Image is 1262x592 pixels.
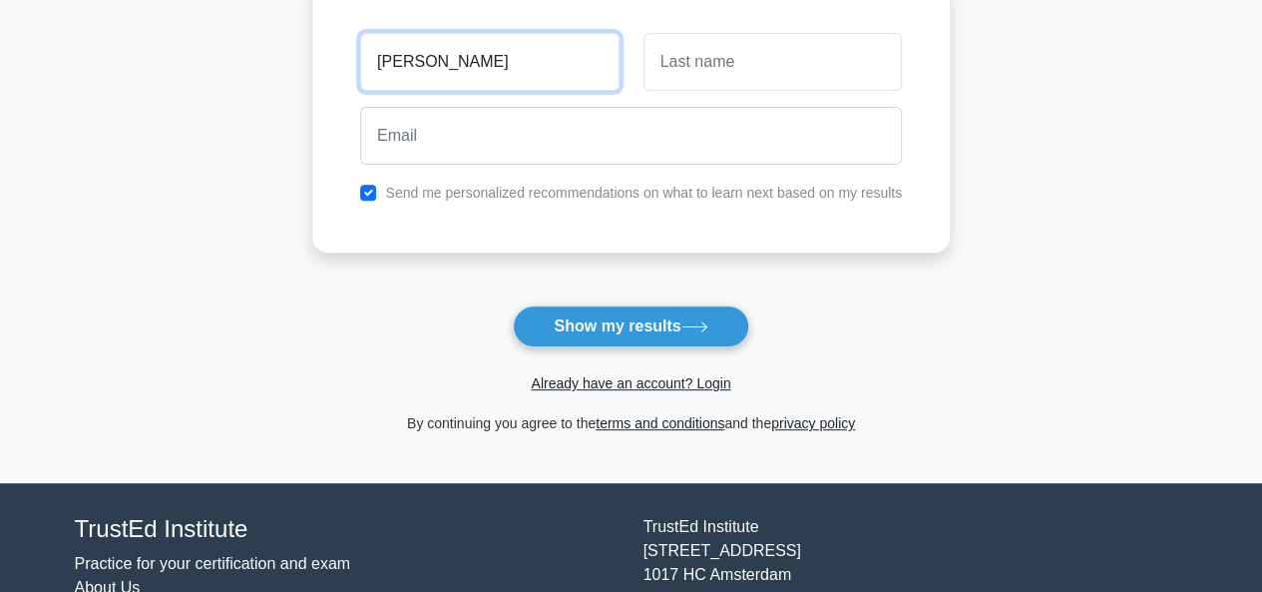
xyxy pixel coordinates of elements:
[385,185,902,201] label: Send me personalized recommendations on what to learn next based on my results
[596,415,724,431] a: terms and conditions
[513,305,748,347] button: Show my results
[643,33,902,91] input: Last name
[300,411,962,435] div: By continuing you agree to the and the
[75,555,351,572] a: Practice for your certification and exam
[360,33,619,91] input: First name
[75,515,620,544] h4: TrustEd Institute
[771,415,855,431] a: privacy policy
[531,375,730,391] a: Already have an account? Login
[360,107,902,165] input: Email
